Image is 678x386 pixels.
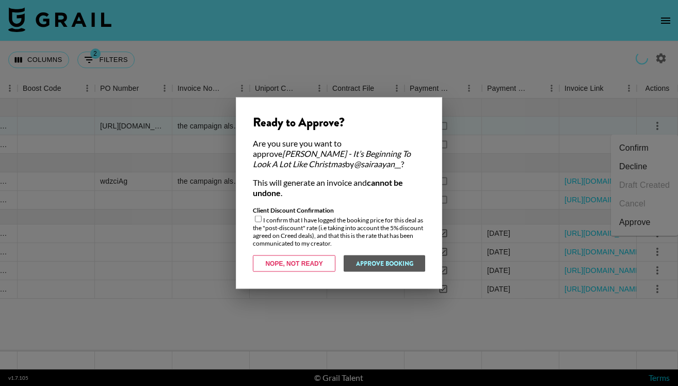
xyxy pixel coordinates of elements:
[253,255,335,272] button: Nope, Not Ready
[354,159,401,169] em: @ sairaayan__
[253,178,425,198] div: This will generate an invoice and .
[344,255,425,272] button: Approve Booking
[253,178,403,198] strong: cannot be undone
[253,206,334,214] strong: Client Discount Confirmation
[253,149,411,169] em: [PERSON_NAME] - It’s Beginning To Look A Lot Like Christmas
[253,138,425,169] div: Are you sure you want to approve by ?
[253,115,425,130] div: Ready to Approve?
[253,206,425,247] div: I confirm that I have logged the booking price for this deal as the "post-discount" rate (i.e tak...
